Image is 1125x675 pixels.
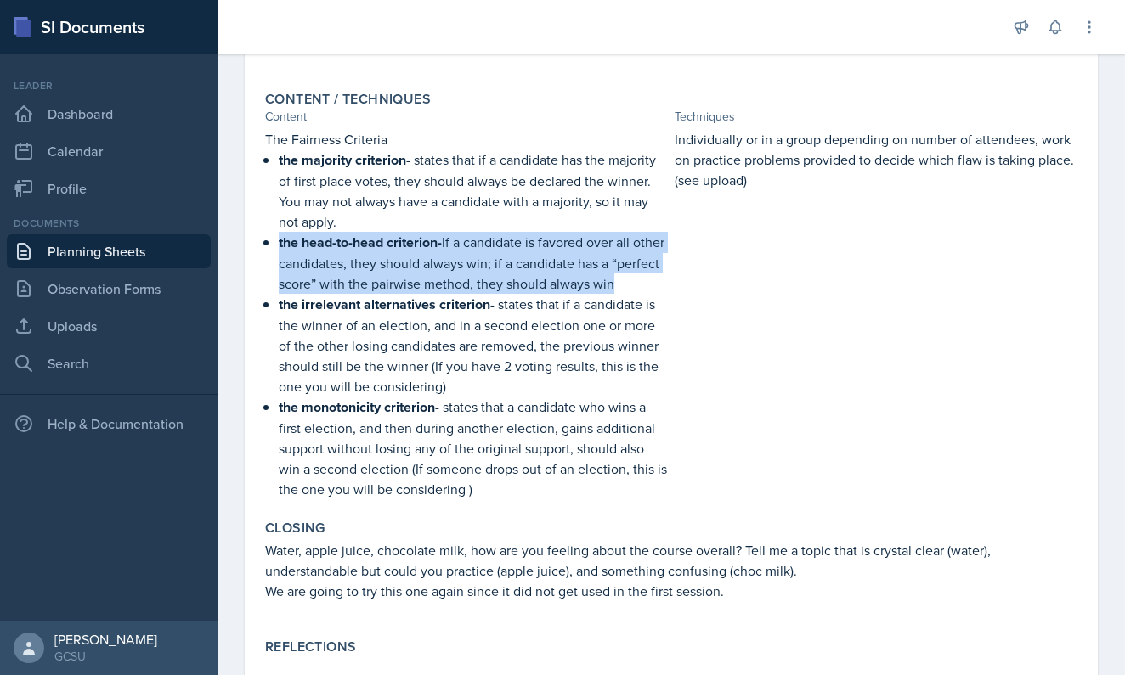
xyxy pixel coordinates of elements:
label: Closing [265,520,325,537]
p: We are going to try this one again since it did not get used in the first session. [265,581,1077,601]
p: - states that if a candidate has the majority of first place votes, they should always be declare... [279,149,668,232]
div: Documents [7,216,211,231]
strong: the majority criterion [279,150,406,170]
a: Observation Forms [7,272,211,306]
a: Planning Sheets [7,234,211,268]
div: Content [265,108,668,126]
a: Calendar [7,134,211,168]
p: The Fairness Criteria [265,129,668,149]
div: Help & Documentation [7,407,211,441]
p: - states that if a candidate is the winner of an election, and in a second election one or more o... [279,294,668,397]
strong: the irrelevant alternatives criterion [279,295,490,314]
p: Water, apple juice, chocolate milk, how are you feeling about the course overall? Tell me a topic... [265,540,1077,581]
a: Profile [7,172,211,205]
p: If a candidate is favored over all other candidates, they should always win; if a candidate has a... [279,232,668,294]
a: Dashboard [7,97,211,131]
a: Uploads [7,309,211,343]
div: Techniques [675,108,1077,126]
p: Individually or in a group depending on number of attendees, work on practice problems provided t... [675,129,1077,190]
label: Content / Techniques [265,91,431,108]
a: Search [7,346,211,380]
p: - states that a candidate who wins a first election, and then during another election, gains addi... [279,397,668,499]
div: Leader [7,78,211,93]
strong: the head-to-head criterion- [279,233,442,252]
label: Reflections [265,638,356,655]
strong: the monotonicity criterion [279,397,435,417]
div: [PERSON_NAME] [54,631,157,648]
div: GCSU [54,648,157,665]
